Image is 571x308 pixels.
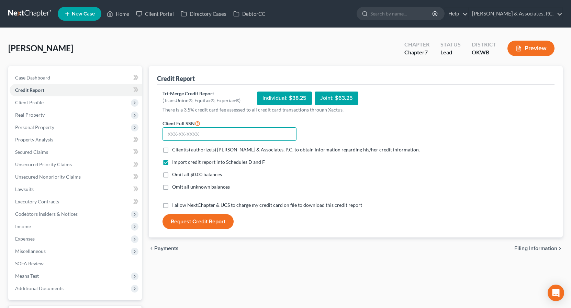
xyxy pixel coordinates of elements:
[10,134,142,146] a: Property Analysis
[548,285,564,301] div: Open Intercom Messenger
[315,92,358,105] div: Joint: $63.25
[440,41,461,49] div: Status
[15,236,35,242] span: Expenses
[172,171,222,177] span: Omit all $0.00 balances
[149,246,179,251] button: chevron_left Payments
[10,183,142,195] a: Lawsuits
[157,74,195,83] div: Credit Report
[469,8,562,20] a: [PERSON_NAME] & Associates, P.C.
[10,146,142,158] a: Secured Claims
[15,261,44,266] span: SOFA Review
[103,8,133,20] a: Home
[172,202,362,208] span: I allow NextChapter & UCS to charge my credit card on file to download this credit report
[10,195,142,208] a: Executory Contracts
[172,147,420,152] span: Client(s) authorize(s) [PERSON_NAME] & Associates, P.C. to obtain information regarding his/her c...
[172,159,265,165] span: Import credit report into Schedules D and F
[15,285,64,291] span: Additional Documents
[440,49,461,56] div: Lead
[163,120,195,126] span: Client Full SSN
[15,112,45,118] span: Real Property
[472,49,496,56] div: OKWB
[177,8,230,20] a: Directory Cases
[15,161,72,167] span: Unsecured Priority Claims
[404,41,429,49] div: Chapter
[163,127,296,141] input: XXX-XX-XXXX
[15,75,50,81] span: Case Dashboard
[557,246,563,251] i: chevron_right
[370,7,433,20] input: Search by name...
[10,158,142,171] a: Unsecured Priority Claims
[15,174,81,180] span: Unsecured Nonpriority Claims
[149,246,154,251] i: chevron_left
[15,124,54,130] span: Personal Property
[472,41,496,49] div: District
[257,92,312,105] div: Individual: $38.25
[163,90,240,97] div: Tri-Merge Credit Report
[10,72,142,84] a: Case Dashboard
[10,84,142,96] a: Credit Report
[514,246,563,251] button: Filing Information chevron_right
[15,223,31,229] span: Income
[172,184,230,190] span: Omit all unknown balances
[15,149,48,155] span: Secured Claims
[163,97,240,104] div: (TransUnion®, Equifax®, Experian®)
[163,106,437,113] p: There is a 3.5% credit card fee assessed to all credit card transactions through Xactus.
[154,246,179,251] span: Payments
[163,214,234,229] button: Request Credit Report
[15,273,39,279] span: Means Test
[15,186,34,192] span: Lawsuits
[15,87,44,93] span: Credit Report
[425,49,428,55] span: 7
[15,248,46,254] span: Miscellaneous
[404,49,429,56] div: Chapter
[15,137,53,142] span: Property Analysis
[445,8,468,20] a: Help
[15,199,59,204] span: Executory Contracts
[133,8,177,20] a: Client Portal
[514,246,557,251] span: Filing Information
[15,211,78,217] span: Codebtors Insiders & Notices
[8,43,73,53] span: [PERSON_NAME]
[10,171,142,183] a: Unsecured Nonpriority Claims
[10,257,142,270] a: SOFA Review
[507,41,555,56] button: Preview
[72,11,95,17] span: New Case
[15,99,44,105] span: Client Profile
[230,8,269,20] a: DebtorCC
